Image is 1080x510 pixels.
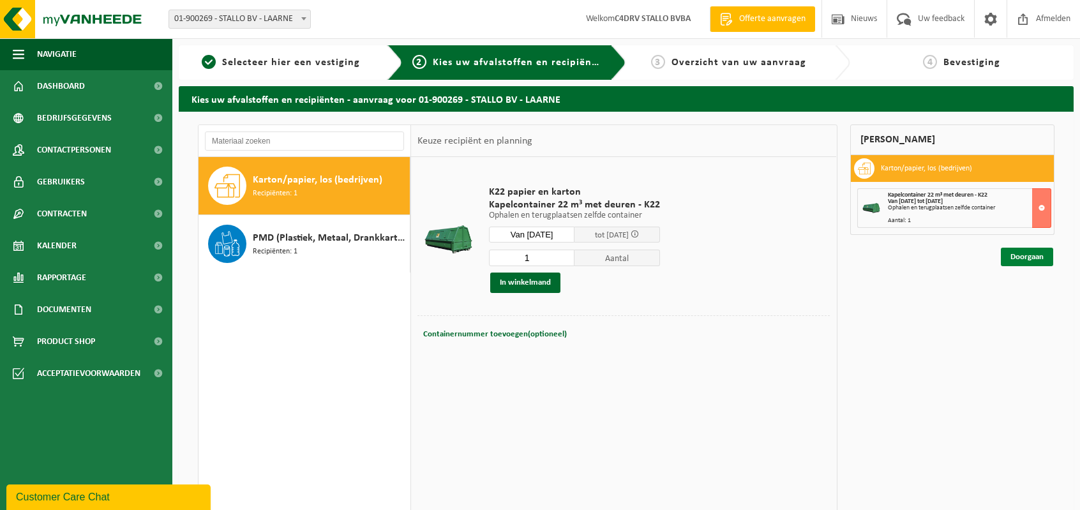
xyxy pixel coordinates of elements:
a: 1Selecteer hier een vestiging [185,55,377,70]
div: Aantal: 1 [888,218,1051,224]
span: Containernummer toevoegen(optioneel) [423,330,567,338]
span: Recipiënten: 1 [253,188,297,200]
span: Dashboard [37,70,85,102]
span: 01-900269 - STALLO BV - LAARNE [169,10,311,29]
iframe: chat widget [6,482,213,510]
span: Kalender [37,230,77,262]
button: In winkelmand [490,273,560,293]
span: Kapelcontainer 22 m³ met deuren - K22 [888,191,987,199]
span: Overzicht van uw aanvraag [671,57,806,68]
span: 01-900269 - STALLO BV - LAARNE [169,10,310,28]
span: Navigatie [37,38,77,70]
span: tot [DATE] [595,231,629,239]
span: Bevestiging [943,57,1000,68]
div: [PERSON_NAME] [850,124,1055,155]
span: Rapportage [37,262,86,294]
a: Doorgaan [1001,248,1053,266]
span: Offerte aanvragen [736,13,809,26]
span: Karton/papier, los (bedrijven) [253,172,382,188]
button: Containernummer toevoegen(optioneel) [422,326,568,343]
span: Kies uw afvalstoffen en recipiënten [433,57,608,68]
span: Kapelcontainer 22 m³ met deuren - K22 [489,199,660,211]
span: 3 [651,55,665,69]
span: Contracten [37,198,87,230]
span: Product Shop [37,326,95,357]
strong: Van [DATE] tot [DATE] [888,198,943,205]
span: Bedrijfsgegevens [37,102,112,134]
span: Acceptatievoorwaarden [37,357,140,389]
span: 2 [412,55,426,69]
button: PMD (Plastiek, Metaal, Drankkartons) (bedrijven) Recipiënten: 1 [199,215,410,273]
a: Offerte aanvragen [710,6,815,32]
span: Selecteer hier een vestiging [222,57,360,68]
span: 4 [923,55,937,69]
button: Karton/papier, los (bedrijven) Recipiënten: 1 [199,157,410,215]
span: Documenten [37,294,91,326]
input: Selecteer datum [489,227,574,243]
input: Materiaal zoeken [205,131,404,151]
p: Ophalen en terugplaatsen zelfde container [489,211,660,220]
strong: C4DRV STALLO BVBA [615,14,691,24]
span: 1 [202,55,216,69]
h3: Karton/papier, los (bedrijven) [881,158,972,179]
div: Ophalen en terugplaatsen zelfde container [888,205,1051,211]
h2: Kies uw afvalstoffen en recipiënten - aanvraag voor 01-900269 - STALLO BV - LAARNE [179,86,1074,111]
div: Keuze recipiënt en planning [411,125,539,157]
span: Contactpersonen [37,134,111,166]
span: Gebruikers [37,166,85,198]
span: Aantal [574,250,660,266]
span: K22 papier en karton [489,186,660,199]
span: PMD (Plastiek, Metaal, Drankkartons) (bedrijven) [253,230,407,246]
span: Recipiënten: 1 [253,246,297,258]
